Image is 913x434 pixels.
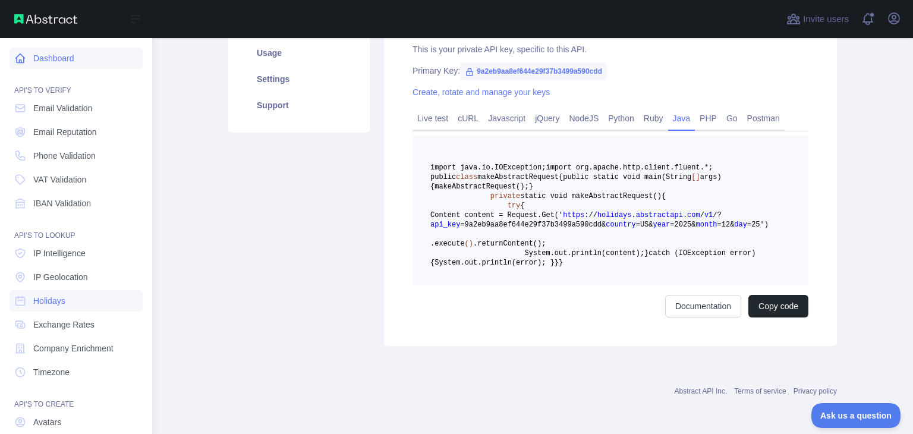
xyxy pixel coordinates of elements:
span: Company Enrichment [33,342,114,354]
a: Company Enrichment [10,338,143,359]
span: out.println(content); [555,249,644,257]
a: Postman [742,109,785,128]
span: public static void main(String [563,173,691,181]
span: { [520,202,524,210]
span: Invite users [803,12,849,26]
a: Create, rotate and manage your keys [413,87,550,97]
span: make [435,183,452,191]
a: Email Reputation [10,121,143,143]
span: System [524,249,550,257]
span: v1 [704,211,713,219]
a: Settings [243,66,355,92]
span: country [606,221,635,229]
span: / [700,211,704,219]
div: API'S TO VERIFY [10,71,143,95]
span: : [584,211,588,219]
span: . [550,249,555,257]
span: private [490,192,520,200]
a: Documentation [665,295,741,317]
span: VAT Validation [33,174,86,185]
span: IP Intelligence [33,247,86,259]
a: Email Validation [10,98,143,119]
a: PHP [695,109,722,128]
a: jQuery [530,109,564,128]
a: Python [603,109,639,128]
a: Usage [243,40,355,66]
button: Copy code [748,295,808,317]
a: cURL [453,109,483,128]
span: [] [691,173,700,181]
span: =12& [717,221,735,229]
span: () [465,240,473,248]
span: makeAbstractRequest [477,173,559,181]
span: Timezone [33,366,70,378]
img: Abstract API [14,14,77,24]
div: Primary Key: [413,65,808,77]
span: ; [524,183,528,191]
span: Phone Validation [33,150,96,162]
span: class [456,173,477,181]
a: Privacy policy [794,387,837,395]
span: } [555,259,559,267]
span: 9a2eb9aa8ef644e29f37b3499a590cdd [460,62,607,80]
a: IP Geolocation [10,266,143,288]
a: Timezone [10,361,143,383]
span: Exchange Rates [33,319,95,331]
span: / [593,211,597,219]
span: Email Reputation [33,126,97,138]
span: IP Geolocation [33,271,88,283]
a: Dashboard [10,48,143,69]
span: day [734,221,747,229]
span: AbstractRequest() [588,192,661,200]
span: import java.io.IOException; [430,163,546,172]
a: Java [668,109,695,128]
span: . [631,211,635,219]
iframe: Toggle Customer Support [811,403,901,428]
span: IBAN Validation [33,197,91,209]
span: Email Validation [33,102,92,114]
span: =9a2eb9aa8ef644e29f37b3499a590cdd& [460,221,606,229]
span: Content() [503,240,541,248]
span: .execute [430,240,465,248]
a: Avatars [10,411,143,433]
a: VAT Validation [10,169,143,190]
span: / [713,211,717,219]
span: Content content = Request. [430,211,541,219]
span: } [529,183,533,191]
span: holidays [597,211,632,219]
span: . [683,211,687,219]
span: System [435,259,460,267]
a: Holidays [10,290,143,312]
span: api_key [430,221,460,229]
span: Get(' [541,211,563,219]
span: https [563,211,584,219]
span: Holidays [33,295,65,307]
a: IP Intelligence [10,243,143,264]
div: This is your private API key, specific to this API. [413,43,808,55]
span: import org.apache.http.client.fluent.*; [546,163,713,172]
span: ? [717,211,722,219]
span: / [588,211,593,219]
span: month [696,221,717,229]
div: API'S TO CREATE [10,385,143,409]
div: API'S TO LOOKUP [10,216,143,240]
span: public [430,173,456,181]
a: Exchange Rates [10,314,143,335]
a: NodeJS [564,109,603,128]
span: =2025& [670,221,695,229]
span: static void make [520,192,588,200]
span: } [559,259,563,267]
a: Javascript [483,109,530,128]
span: AbstractRequest() [452,183,524,191]
span: =25') [747,221,769,229]
a: Ruby [639,109,668,128]
a: Abstract API Inc. [675,387,728,395]
a: Support [243,92,355,118]
span: { [662,192,666,200]
a: Live test [413,109,453,128]
a: Go [722,109,742,128]
span: ; [541,240,546,248]
span: . [460,259,464,267]
span: year [653,221,670,229]
span: } [644,249,648,257]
